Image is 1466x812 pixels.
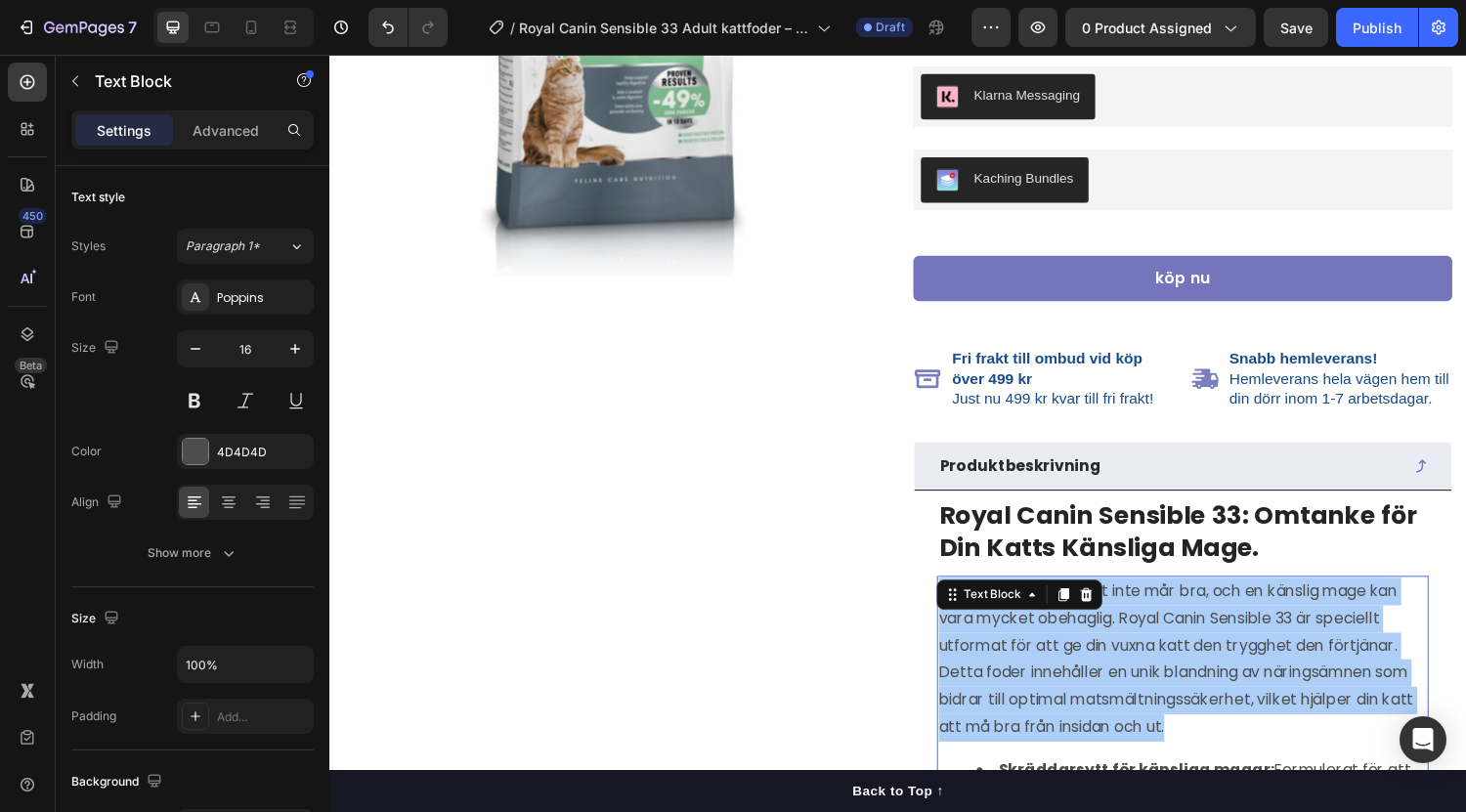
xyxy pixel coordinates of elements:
[217,289,309,307] div: Poppins
[71,707,116,725] div: Padding
[510,18,515,38] span: /
[628,457,1123,526] strong: Royal Canin Sensible 33: Omtanke för Din Katts Känsliga Mage.
[71,769,166,795] div: Background
[642,305,839,342] strong: Fri frakt till ombud vid köp över 499 kr
[19,208,47,224] div: 450
[610,106,783,152] button: Kaching Bundles
[519,18,809,38] span: Royal Canin Sensible 33 Adult kattfoder – ris & fågel, 2 kg
[148,543,238,563] div: Show more
[651,548,717,566] div: Text Block
[626,407,802,442] div: Rich Text Editor. Editing area: main
[625,117,649,141] img: KachingBundles.png
[1336,8,1418,47] button: Publish
[186,237,260,255] span: Paragraph 1*
[928,324,1156,365] p: Hemleverans hela vägen hem till din dörr inom 1-7 arbetsdagar.
[71,535,314,571] button: Show more
[628,539,1132,708] p: Du märker när din katt inte mår bra, och en känslig mage kan vara mycket obehaglig. Royal Canin S...
[852,219,909,242] div: köp nu
[71,189,125,206] div: Text style
[626,457,1134,528] div: Rich Text Editor. Editing area: main
[177,229,314,264] button: Paragraph 1*
[71,237,106,255] div: Styles
[71,606,123,632] div: Size
[1400,716,1446,763] div: Open Intercom Messenger
[95,69,261,93] p: Text Block
[128,16,137,39] p: 7
[642,345,870,365] p: Just nu 499 kr kvar till fri frakt!
[1065,8,1256,47] button: 0 product assigned
[97,120,151,141] p: Settings
[602,207,1158,254] button: köp nu
[178,647,313,682] input: Auto
[668,724,1132,781] li: Formulerat för att lugna din katts matsmältningssystem och minska obehag.
[539,749,633,770] div: Back to Top ↑
[71,288,96,306] div: Font
[1353,18,1401,38] div: Publish
[71,443,102,460] div: Color
[928,305,1082,321] strong: Snabb hemleverans!
[71,335,123,362] div: Size
[876,19,905,36] span: Draft
[1082,18,1212,38] span: 0 product assigned
[665,117,767,138] div: Kaching Bundles
[8,8,146,47] button: 7
[15,358,47,373] div: Beta
[71,656,104,673] div: Width
[193,120,259,141] p: Advanced
[217,708,309,726] div: Add...
[1264,8,1328,47] button: Save
[1280,20,1313,36] span: Save
[329,55,1466,812] iframe: Design area
[217,444,309,461] div: 4D4D4D
[71,490,126,516] div: Align
[629,412,796,435] strong: Produktbeskrivning
[690,726,974,748] strong: Skräddarsytt för känsliga magar:
[368,8,448,47] div: Undo/Redo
